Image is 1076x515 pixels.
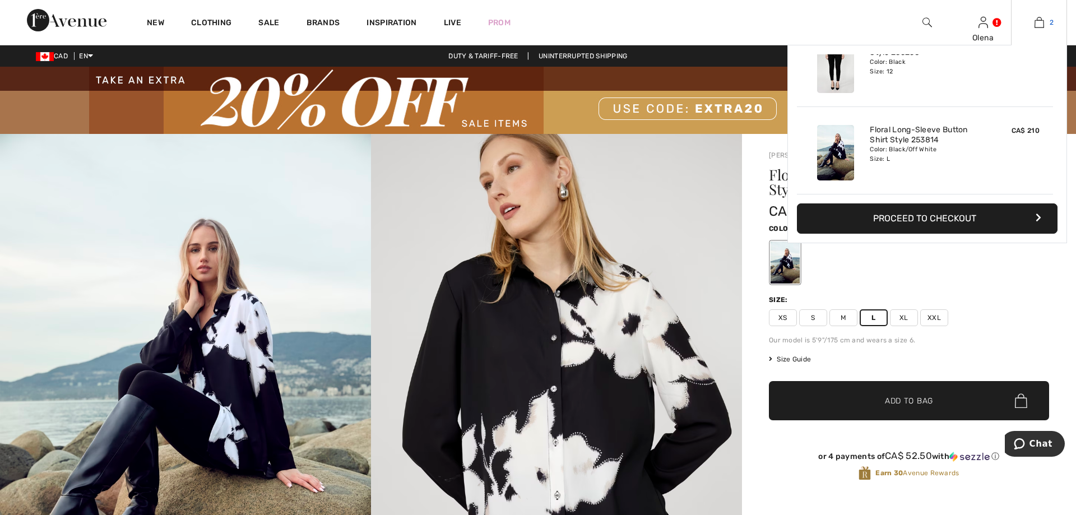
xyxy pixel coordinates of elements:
img: Avenue Rewards [859,466,871,481]
span: CA$ 210 [769,203,822,219]
div: or 4 payments ofCA$ 52.50withSezzle Click to learn more about Sezzle [769,451,1049,466]
div: Olena [956,32,1010,44]
a: Prom [488,17,511,29]
img: Bag.svg [1015,393,1027,408]
span: CAD [36,52,72,60]
button: Add to Bag [769,381,1049,420]
a: Clothing [191,18,231,30]
span: Size Guide [769,354,811,364]
span: Avenue Rewards [875,468,959,478]
a: 2 [1012,16,1066,29]
span: Color: [769,225,795,233]
span: CA$ 52.50 [885,450,932,461]
img: Floral Long-Sleeve Button Shirt Style 253814 [817,125,854,180]
img: Canadian Dollar [36,52,54,61]
a: Live [444,17,461,29]
div: or 4 payments of with [769,451,1049,462]
div: Black/Off White [771,242,800,284]
span: S [799,309,827,326]
div: Size: [769,295,790,305]
img: 1ère Avenue [27,9,106,31]
img: My Info [978,16,988,29]
div: Our model is 5'9"/175 cm and wears a size 6. [769,335,1049,345]
h1: Floral Long-sleeve Button Shirt Style 253814 [769,168,1003,197]
img: High-Waisted Legging Style 253236 [817,38,854,93]
a: New [147,18,164,30]
img: search the website [922,16,932,29]
span: M [829,309,857,326]
span: XS [769,309,797,326]
span: 2 [1050,17,1054,27]
a: Sign In [978,17,988,27]
iframe: Opens a widget where you can chat to one of our agents [1005,431,1065,459]
img: My Bag [1035,16,1044,29]
a: Brands [307,18,340,30]
div: Color: Black Size: 12 [870,58,980,76]
a: Sale [258,18,279,30]
span: EN [79,52,93,60]
span: CA$ 210 [1012,127,1040,134]
span: L [860,309,888,326]
div: Color: Black/Off White Size: L [870,145,980,163]
span: Add to Bag [885,395,933,407]
img: Sezzle [949,452,990,462]
span: Inspiration [367,18,416,30]
span: XL [890,309,918,326]
span: XXL [920,309,948,326]
a: [PERSON_NAME] [769,151,825,159]
a: Floral Long-Sleeve Button Shirt Style 253814 [870,125,980,145]
button: Proceed to Checkout [797,203,1058,234]
strong: Earn 30 [875,469,903,477]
